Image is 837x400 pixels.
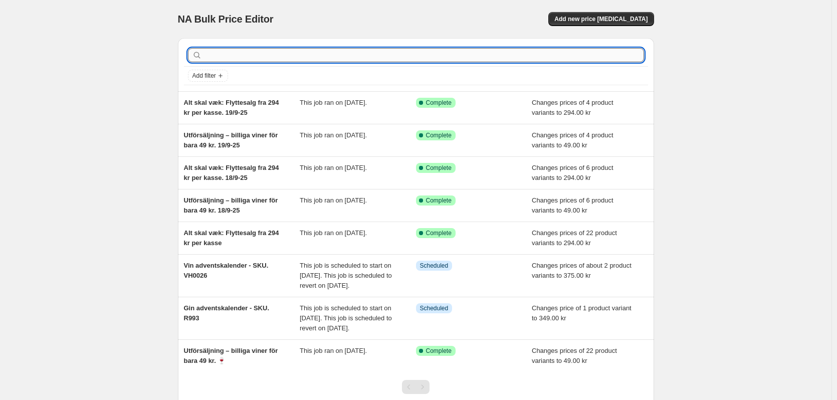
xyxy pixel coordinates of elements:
[420,304,449,312] span: Scheduled
[188,70,228,82] button: Add filter
[532,196,613,214] span: Changes prices of 6 product variants to 49.00 kr
[300,99,367,106] span: This job ran on [DATE].
[548,12,654,26] button: Add new price [MEDICAL_DATA]
[300,347,367,354] span: This job ran on [DATE].
[426,131,452,139] span: Complete
[178,14,274,25] span: NA Bulk Price Editor
[426,229,452,237] span: Complete
[184,229,279,247] span: Alt skal væk: Flyttesalg fra 294 kr per kasse
[184,99,279,116] span: Alt skal væk: Flyttesalg fra 294 kr per kasse. 19/9-25
[554,15,648,23] span: Add new price [MEDICAL_DATA]
[532,304,632,322] span: Changes price of 1 product variant to 349.00 kr
[532,262,632,279] span: Changes prices of about 2 product variants to 375.00 kr
[532,229,617,247] span: Changes prices of 22 product variants to 294.00 kr
[184,131,278,149] span: Utförsäljning – billiga viner för bara 49 kr. 19/9-25
[300,196,367,204] span: This job ran on [DATE].
[300,304,392,332] span: This job is scheduled to start on [DATE]. This job is scheduled to revert on [DATE].
[184,262,269,279] span: Vin adventskalender - SKU. VH0026
[300,229,367,237] span: This job ran on [DATE].
[532,99,613,116] span: Changes prices of 4 product variants to 294.00 kr
[184,347,278,364] span: Utförsäljning – billiga viner för bara 49 kr. 🍷
[532,164,613,181] span: Changes prices of 6 product variants to 294.00 kr
[192,72,216,80] span: Add filter
[420,262,449,270] span: Scheduled
[184,196,278,214] span: Utförsäljning – billiga viner för bara 49 kr. 18/9-25
[402,380,430,394] nav: Pagination
[532,347,617,364] span: Changes prices of 22 product variants to 49.00 kr
[300,131,367,139] span: This job ran on [DATE].
[300,262,392,289] span: This job is scheduled to start on [DATE]. This job is scheduled to revert on [DATE].
[184,164,279,181] span: Alt skal væk: Flyttesalg fra 294 kr per kasse. 18/9-25
[300,164,367,171] span: This job ran on [DATE].
[426,99,452,107] span: Complete
[184,304,270,322] span: Gin adventskalender - SKU. R993
[426,164,452,172] span: Complete
[532,131,613,149] span: Changes prices of 4 product variants to 49.00 kr
[426,347,452,355] span: Complete
[426,196,452,205] span: Complete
